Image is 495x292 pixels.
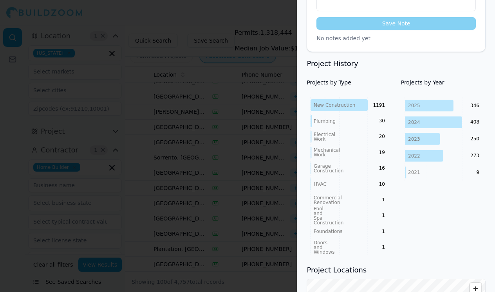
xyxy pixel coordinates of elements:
h3: Project Locations [307,265,486,276]
text: 1 [382,244,385,250]
tspan: Pool [314,206,323,211]
text: 273 [470,153,479,158]
h4: Projects by Type [307,79,391,86]
text: 1191 [373,102,385,108]
text: 250 [470,136,479,142]
tspan: Windows [314,249,335,255]
text: 16 [379,165,385,171]
tspan: Garage [314,163,331,169]
p: No notes added yet [316,34,476,42]
text: 19 [379,150,385,155]
tspan: 2022 [408,153,420,159]
h4: Projects by Year [401,79,486,86]
tspan: HVAC [314,181,327,187]
tspan: 2024 [408,120,420,125]
tspan: Mechanical [314,147,340,153]
tspan: and [314,245,323,250]
text: 10 [379,181,385,187]
tspan: Spa [314,215,323,221]
tspan: Foundations [314,229,342,234]
text: 20 [379,134,385,139]
tspan: Plumbing [314,118,336,124]
tspan: Commercial [314,195,342,201]
text: 9 [476,170,479,175]
tspan: New Construction [314,102,355,108]
tspan: and [314,211,323,216]
tspan: Doors [314,240,327,245]
tspan: Electrical [314,132,335,137]
tspan: 2023 [408,136,420,142]
tspan: Construction [314,168,343,174]
h3: Project History [307,58,486,69]
text: 1 [382,229,385,234]
tspan: 2025 [408,103,420,108]
tspan: 2021 [408,170,420,175]
tspan: Work [314,152,325,158]
text: 408 [470,119,479,125]
tspan: Construction [314,220,343,226]
text: 30 [379,118,385,124]
text: 1 [382,197,385,202]
tspan: Work [314,136,325,142]
text: 346 [470,103,479,108]
tspan: Renovation [314,200,340,205]
text: 1 [382,213,385,218]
